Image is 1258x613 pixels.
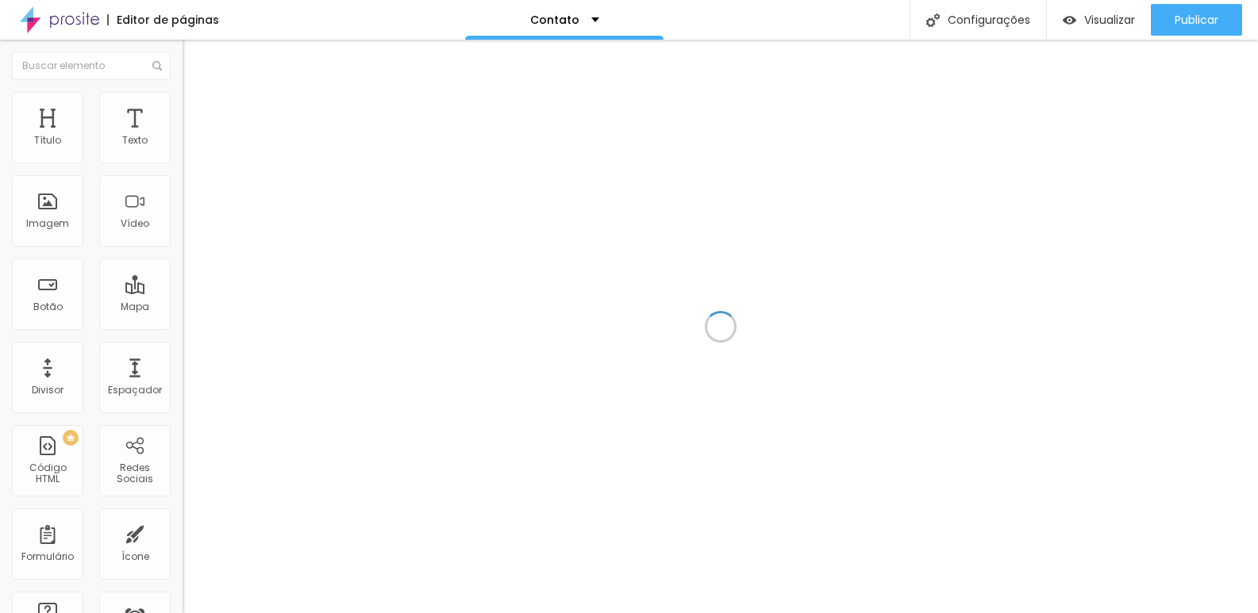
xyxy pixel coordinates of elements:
img: Icone [152,61,162,71]
input: Buscar elemento [12,52,171,80]
div: Texto [122,135,148,146]
div: Ícone [121,551,149,562]
img: view-1.svg [1063,13,1076,27]
p: Contato [530,14,579,25]
span: Visualizar [1084,13,1135,26]
div: Imagem [26,218,69,229]
div: Redes Sociais [103,462,166,485]
div: Editor de páginas [107,14,219,25]
button: Publicar [1151,4,1242,36]
img: Icone [926,13,940,27]
button: Visualizar [1047,4,1151,36]
span: Publicar [1175,13,1218,26]
div: Mapa [121,301,149,312]
div: Vídeo [121,218,149,229]
div: Divisor [32,385,63,396]
div: Título [34,135,61,146]
div: Código HTML [16,462,79,485]
div: Espaçador [108,385,162,396]
div: Botão [33,301,63,312]
div: Formulário [21,551,74,562]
